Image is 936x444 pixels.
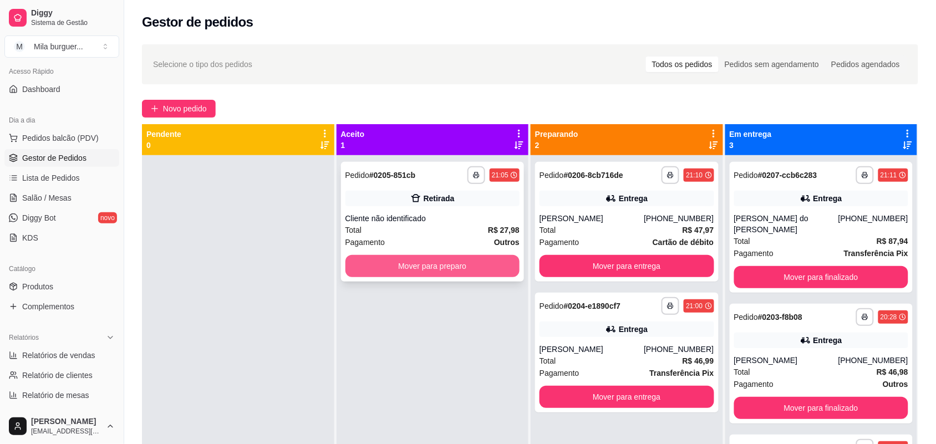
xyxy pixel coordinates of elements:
strong: Transferência Pix [650,369,714,377]
span: Pagamento [540,367,579,379]
div: Pedidos sem agendamento [719,57,825,72]
div: 21:10 [686,171,703,180]
span: Novo pedido [163,103,207,115]
span: Pedido [734,171,759,180]
span: Total [734,235,751,247]
div: Retirada [424,193,455,204]
a: Relatório de clientes [4,366,119,384]
p: Em entrega [730,129,772,140]
span: Complementos [22,301,74,312]
span: Total [540,224,556,236]
div: 21:05 [492,171,508,180]
a: Salão / Mesas [4,189,119,207]
button: Pedidos balcão (PDV) [4,129,119,147]
strong: # 0204-e1890cf7 [564,302,621,310]
p: Preparando [535,129,578,140]
span: KDS [22,232,38,243]
span: [PERSON_NAME] [31,417,101,427]
span: Total [734,366,751,378]
p: 2 [535,140,578,151]
div: [PHONE_NUMBER] [838,355,908,366]
p: 3 [730,140,772,151]
a: Complementos [4,298,119,315]
button: [PERSON_NAME][EMAIL_ADDRESS][DOMAIN_NAME] [4,413,119,440]
button: Mover para entrega [540,386,714,408]
span: Relatório de mesas [22,390,89,401]
span: Total [540,355,556,367]
div: 20:28 [881,313,897,321]
strong: # 0207-ccb6c283 [758,171,817,180]
h2: Gestor de pedidos [142,13,253,31]
a: Diggy Botnovo [4,209,119,227]
div: Todos os pedidos [646,57,719,72]
div: Entrega [619,324,648,335]
button: Mover para preparo [345,255,520,277]
span: M [14,41,25,52]
div: Entrega [813,335,842,346]
p: 1 [341,140,365,151]
span: Pedido [540,302,564,310]
span: Pagamento [540,236,579,248]
span: Relatórios [9,333,39,342]
p: Aceito [341,129,365,140]
strong: # 0205-851cb [369,171,415,180]
strong: Outros [494,238,520,247]
span: Gestor de Pedidos [22,152,87,164]
span: Produtos [22,281,53,292]
div: [PHONE_NUMBER] [644,344,714,355]
strong: R$ 47,97 [683,226,714,234]
button: Mover para finalizado [734,397,909,419]
div: [PHONE_NUMBER] [838,213,908,235]
button: Mover para finalizado [734,266,909,288]
span: Lista de Pedidos [22,172,80,183]
a: Lista de Pedidos [4,169,119,187]
span: Pedido [540,171,564,180]
strong: R$ 46,99 [683,356,714,365]
span: Pagamento [734,378,774,390]
div: 21:00 [686,302,703,310]
div: Cliente não identificado [345,213,520,224]
strong: # 0203-f8b08 [758,313,802,321]
a: Relatórios de vendas [4,346,119,364]
strong: Outros [883,380,908,389]
div: Acesso Rápido [4,63,119,80]
span: Salão / Mesas [22,192,72,203]
div: [PERSON_NAME] do [PERSON_NAME] [734,213,838,235]
p: 0 [146,140,181,151]
strong: Transferência Pix [844,249,908,258]
strong: R$ 87,94 [877,237,908,246]
span: Pagamento [345,236,385,248]
span: plus [151,105,159,113]
a: Relatório de fidelidadenovo [4,406,119,424]
span: Dashboard [22,84,60,95]
span: Pedido [734,313,759,321]
div: [PERSON_NAME] [734,355,838,366]
button: Mover para entrega [540,255,714,277]
strong: R$ 46,98 [877,368,908,376]
div: Entrega [813,193,842,204]
span: Sistema de Gestão [31,18,115,27]
span: Relatório de clientes [22,370,93,381]
span: [EMAIL_ADDRESS][DOMAIN_NAME] [31,427,101,436]
a: KDS [4,229,119,247]
div: Dia a dia [4,111,119,129]
div: [PERSON_NAME] [540,213,644,224]
div: [PERSON_NAME] [540,344,644,355]
a: DiggySistema de Gestão [4,4,119,31]
div: 21:11 [881,171,897,180]
div: Catálogo [4,260,119,278]
div: Pedidos agendados [825,57,906,72]
div: Entrega [619,193,648,204]
span: Diggy [31,8,115,18]
strong: Cartão de débito [653,238,714,247]
span: Pagamento [734,247,774,259]
span: Pedido [345,171,370,180]
a: Gestor de Pedidos [4,149,119,167]
span: Relatórios de vendas [22,350,95,361]
div: [PHONE_NUMBER] [644,213,714,224]
strong: # 0206-8cb716de [564,171,623,180]
span: Pedidos balcão (PDV) [22,132,99,144]
a: Produtos [4,278,119,295]
button: Novo pedido [142,100,216,118]
div: Mila burguer ... [34,41,83,52]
